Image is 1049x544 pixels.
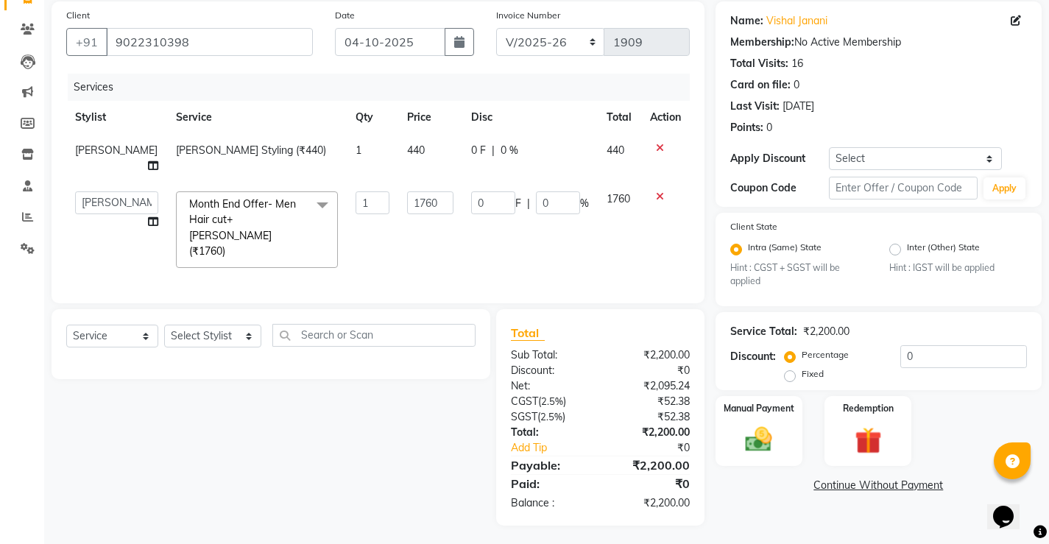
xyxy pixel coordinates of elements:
[511,325,545,341] span: Total
[724,402,794,415] label: Manual Payment
[407,144,425,157] span: 440
[515,196,521,211] span: F
[600,347,700,363] div: ₹2,200.00
[471,143,486,158] span: 0 F
[500,363,600,378] div: Discount:
[802,367,824,381] label: Fixed
[843,402,894,415] label: Redemption
[730,99,780,114] div: Last Visit:
[748,241,822,258] label: Intra (Same) State
[66,9,90,22] label: Client
[889,261,1027,275] small: Hint : IGST will be applied
[75,144,158,157] span: [PERSON_NAME]
[617,440,701,456] div: ₹0
[730,77,791,93] div: Card on file:
[794,77,799,93] div: 0
[730,35,794,50] div: Membership:
[511,410,537,423] span: SGST
[398,101,462,134] th: Price
[600,475,700,492] div: ₹0
[730,120,763,135] div: Points:
[500,347,600,363] div: Sub Total:
[500,378,600,394] div: Net:
[500,440,617,456] a: Add Tip
[527,196,530,211] span: |
[66,28,107,56] button: +91
[730,180,829,196] div: Coupon Code
[718,478,1039,493] a: Continue Without Payment
[500,394,600,409] div: ( )
[730,349,776,364] div: Discount:
[600,394,700,409] div: ₹52.38
[541,395,563,407] span: 2.5%
[500,456,600,474] div: Payable:
[847,424,890,457] img: _gift.svg
[540,411,562,423] span: 2.5%
[987,485,1034,529] iframe: chat widget
[68,74,701,101] div: Services
[500,409,600,425] div: ( )
[66,101,167,134] th: Stylist
[500,495,600,511] div: Balance :
[600,378,700,394] div: ₹2,095.24
[730,35,1027,50] div: No Active Membership
[737,424,780,455] img: _cash.svg
[106,28,313,56] input: Search by Name/Mobile/Email/Code
[335,9,355,22] label: Date
[730,151,829,166] div: Apply Discount
[730,261,868,289] small: Hint : CGST + SGST will be applied
[766,13,827,29] a: Vishal Janani
[496,9,560,22] label: Invoice Number
[501,143,518,158] span: 0 %
[598,101,641,134] th: Total
[176,144,326,157] span: [PERSON_NAME] Styling (₹440)
[500,425,600,440] div: Total:
[272,324,476,347] input: Search or Scan
[225,244,232,258] a: x
[730,13,763,29] div: Name:
[600,409,700,425] div: ₹52.38
[511,395,538,408] span: CGST
[607,192,630,205] span: 1760
[500,475,600,492] div: Paid:
[167,101,347,134] th: Service
[462,101,598,134] th: Disc
[356,144,361,157] span: 1
[600,425,700,440] div: ₹2,200.00
[607,144,624,157] span: 440
[189,197,296,258] span: Month End Offer- Men Hair cut+ [PERSON_NAME] (₹1760)
[802,348,849,361] label: Percentage
[791,56,803,71] div: 16
[907,241,980,258] label: Inter (Other) State
[829,177,978,199] input: Enter Offer / Coupon Code
[580,196,589,211] span: %
[730,56,788,71] div: Total Visits:
[983,177,1025,199] button: Apply
[766,120,772,135] div: 0
[492,143,495,158] span: |
[730,324,797,339] div: Service Total:
[600,456,700,474] div: ₹2,200.00
[600,363,700,378] div: ₹0
[347,101,398,134] th: Qty
[730,220,777,233] label: Client State
[783,99,814,114] div: [DATE]
[803,324,850,339] div: ₹2,200.00
[641,101,690,134] th: Action
[600,495,700,511] div: ₹2,200.00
